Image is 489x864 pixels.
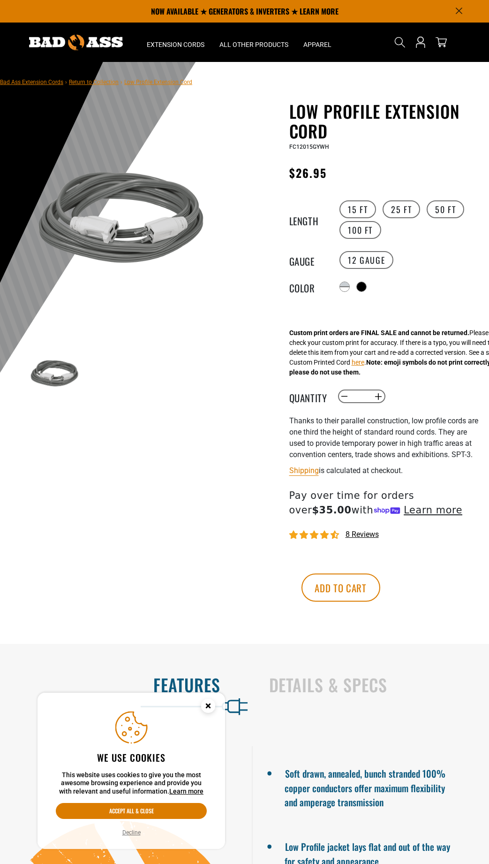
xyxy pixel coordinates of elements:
[289,415,482,460] p: Thanks to their parallel construction, low profile cords are one third the height of standard rou...
[289,390,336,403] label: Quantity
[289,164,327,181] span: $26.95
[289,466,319,475] a: Shipping
[28,347,82,401] img: grey & white
[289,531,341,540] span: 4.50 stars
[20,675,220,695] h2: Features
[289,101,482,141] h1: Low Profile Extension Cord
[56,751,207,764] h2: We use cookies
[38,693,225,849] aside: Cookie Consent
[352,358,364,367] button: here
[301,573,380,602] button: Add to cart
[427,200,464,218] label: 50 FT
[169,788,203,795] a: Learn more
[339,251,393,269] label: 12 Gauge
[289,464,482,477] div: is calculated at checkout.
[69,79,119,85] a: Return to Collection
[289,254,336,266] legend: Gauge
[269,675,470,695] h2: Details & Specs
[289,281,336,293] legend: Color
[29,35,123,50] img: Bad Ass Extension Cords
[289,329,469,336] strong: Custom print orders are FINAL SALE and cannot be returned.
[139,23,212,62] summary: Extension Cords
[56,803,207,819] button: Accept all & close
[296,23,339,62] summary: Apparel
[56,771,207,796] p: This website uses cookies to give you the most awesome browsing experience and provide you with r...
[212,23,296,62] summary: All Other Products
[303,40,331,49] span: Apparel
[346,530,379,539] span: 8 reviews
[392,35,407,50] summary: Search
[285,764,457,809] li: Soft drawn, annealed, bunch stranded 100% copper conductors offer maximum flexibility and amperag...
[339,221,381,239] label: 100 FT
[289,144,329,150] span: FC12015GYWH
[120,79,122,85] span: ›
[219,40,288,49] span: All Other Products
[65,79,67,85] span: ›
[383,200,420,218] label: 25 FT
[124,79,192,85] span: Low Profile Extension Cord
[120,828,143,837] button: Decline
[289,214,336,226] legend: Length
[339,200,376,218] label: 15 FT
[147,40,204,49] span: Extension Cords
[28,125,217,315] img: grey & white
